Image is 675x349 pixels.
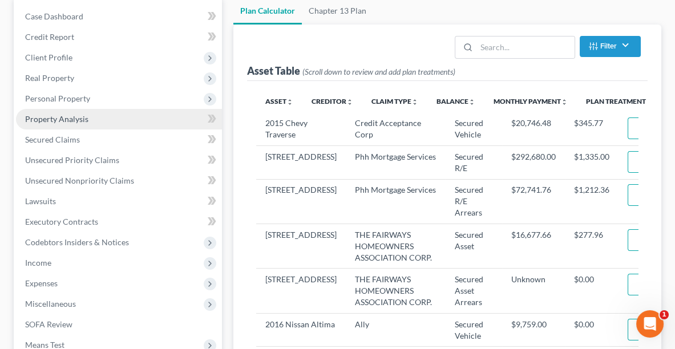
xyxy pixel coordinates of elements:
td: $1,212.36 [565,179,619,224]
span: SOFA Review [25,319,72,329]
td: THE FAIRWAYS HOMEOWNERS ASSOCIATION CORP. [346,224,446,269]
td: $0.00 [565,269,619,313]
span: Unsecured Priority Claims [25,155,119,165]
i: unfold_more [561,99,568,105]
div: Asset Table [247,64,455,78]
td: $16,677.66 [502,224,565,269]
td: $20,746.48 [502,113,565,146]
td: Ally [346,313,446,346]
span: Case Dashboard [25,11,83,21]
td: Credit Acceptance Corp [346,113,446,146]
td: Secured Vehicle [446,113,502,146]
td: Secured Asset Arrears [446,269,502,313]
span: Miscellaneous [25,299,76,309]
img: edit-pencil-c1479a1de80d8dea1e2430c2f745a3c6a07e9d7aa2eeffe225670001d78357a8.svg [637,235,647,245]
td: [STREET_ADDRESS] [256,146,346,179]
a: Lawsuits [16,191,222,212]
td: [STREET_ADDRESS] [256,269,346,313]
td: 2015 Chevy Traverse [256,113,346,146]
td: $9,759.00 [502,313,565,346]
span: Property Analysis [25,114,88,124]
td: Secured R/E [446,146,502,179]
a: Balanceunfold_more [436,97,475,105]
td: $292,680.00 [502,146,565,179]
td: $1,335.00 [565,146,619,179]
td: [STREET_ADDRESS] [256,224,346,269]
td: Phh Mortgage Services [346,146,446,179]
span: Lawsuits [25,196,56,206]
span: Expenses [25,278,58,288]
span: Personal Property [25,94,90,103]
span: (Scroll down to review and add plan treatments) [302,67,455,76]
a: Monthly Paymentunfold_more [494,97,568,105]
a: Claim Typeunfold_more [371,97,418,105]
span: Income [25,258,51,267]
td: Secured Asset [446,224,502,269]
td: Secured R/E Arrears [446,179,502,224]
a: Assetunfold_more [265,97,293,105]
td: $0.00 [565,313,619,346]
i: unfold_more [468,99,475,105]
a: Executory Contracts [16,212,222,232]
td: $345.77 [565,113,619,146]
span: Real Property [25,73,74,83]
a: SOFA Review [16,314,222,335]
a: Creditorunfold_more [312,97,353,105]
img: edit-pencil-c1479a1de80d8dea1e2430c2f745a3c6a07e9d7aa2eeffe225670001d78357a8.svg [637,124,647,133]
td: $277.96 [565,224,619,269]
span: 1 [660,310,669,319]
td: Unknown [502,269,565,313]
img: edit-pencil-c1479a1de80d8dea1e2430c2f745a3c6a07e9d7aa2eeffe225670001d78357a8.svg [637,280,647,290]
td: THE FAIRWAYS HOMEOWNERS ASSOCIATION CORP. [346,269,446,313]
a: Property Analysis [16,109,222,129]
th: Plan Treatment [577,90,655,113]
img: edit-pencil-c1479a1de80d8dea1e2430c2f745a3c6a07e9d7aa2eeffe225670001d78357a8.svg [637,157,647,167]
input: Search... [476,36,574,58]
td: Phh Mortgage Services [346,179,446,224]
td: Secured Vehicle [446,313,502,346]
td: 2016 Nissan Altima [256,313,346,346]
td: $72,741.76 [502,179,565,224]
i: unfold_more [286,99,293,105]
span: Client Profile [25,52,72,62]
span: Codebtors Insiders & Notices [25,237,129,247]
a: Credit Report [16,27,222,47]
td: [STREET_ADDRESS] [256,179,346,224]
i: unfold_more [346,99,353,105]
a: Unsecured Nonpriority Claims [16,171,222,191]
img: edit-pencil-c1479a1de80d8dea1e2430c2f745a3c6a07e9d7aa2eeffe225670001d78357a8.svg [637,190,647,200]
span: Credit Report [25,32,74,42]
span: Executory Contracts [25,217,98,226]
button: Filter [580,36,641,57]
span: Secured Claims [25,135,80,144]
i: unfold_more [411,99,418,105]
iframe: Intercom live chat [636,310,664,338]
a: Unsecured Priority Claims [16,150,222,171]
a: Case Dashboard [16,6,222,27]
a: Secured Claims [16,129,222,150]
span: Unsecured Nonpriority Claims [25,176,134,185]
